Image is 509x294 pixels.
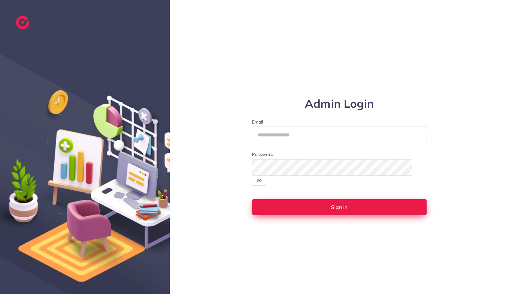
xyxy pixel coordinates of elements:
[252,199,427,215] button: Sign In
[252,119,427,125] label: Email
[16,16,29,29] img: logo
[331,204,347,210] span: Sign In
[252,97,427,111] h1: Admin Login
[252,151,273,158] label: Password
